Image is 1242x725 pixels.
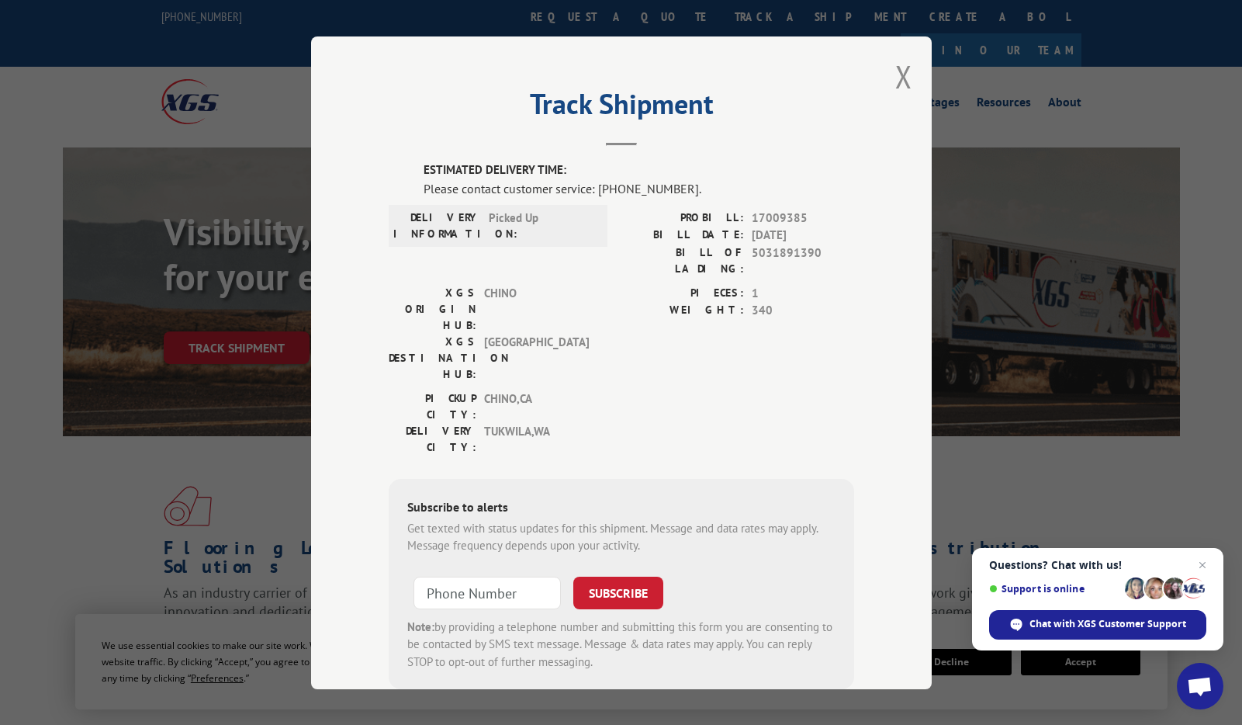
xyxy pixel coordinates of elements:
[389,93,854,123] h2: Track Shipment
[1029,617,1186,631] span: Chat with XGS Customer Support
[407,497,835,519] div: Subscribe to alerts
[752,244,854,276] span: 5031891390
[424,179,854,197] div: Please contact customer service: [PHONE_NUMBER].
[407,519,835,554] div: Get texted with status updates for this shipment. Message and data rates may apply. Message frequ...
[752,284,854,302] span: 1
[621,227,744,245] label: BILL DATE:
[484,333,589,382] span: [GEOGRAPHIC_DATA]
[389,284,476,333] label: XGS ORIGIN HUB:
[621,284,744,302] label: PIECES:
[389,333,476,382] label: XGS DESTINATION HUB:
[989,583,1119,595] span: Support is online
[389,390,476,422] label: PICKUP CITY:
[573,576,663,609] button: SUBSCRIBE
[752,209,854,227] span: 17009385
[895,56,912,97] button: Close modal
[752,227,854,245] span: [DATE]
[989,559,1206,571] span: Questions? Chat with us!
[393,209,481,241] label: DELIVERY INFORMATION:
[989,610,1206,640] div: Chat with XGS Customer Support
[1177,663,1223,709] div: Open chat
[413,576,561,609] input: Phone Number
[484,284,589,333] span: CHINO
[484,390,589,422] span: CHINO , CA
[621,302,744,320] label: WEIGHT:
[407,618,835,671] div: by providing a telephone number and submitting this form you are consenting to be contacted by SM...
[424,161,854,179] label: ESTIMATED DELIVERY TIME:
[621,209,744,227] label: PROBILL:
[1193,556,1212,574] span: Close chat
[621,244,744,276] label: BILL OF LADING:
[752,302,854,320] span: 340
[484,422,589,455] span: TUKWILA , WA
[389,422,476,455] label: DELIVERY CITY:
[489,209,593,241] span: Picked Up
[407,619,434,633] strong: Note:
